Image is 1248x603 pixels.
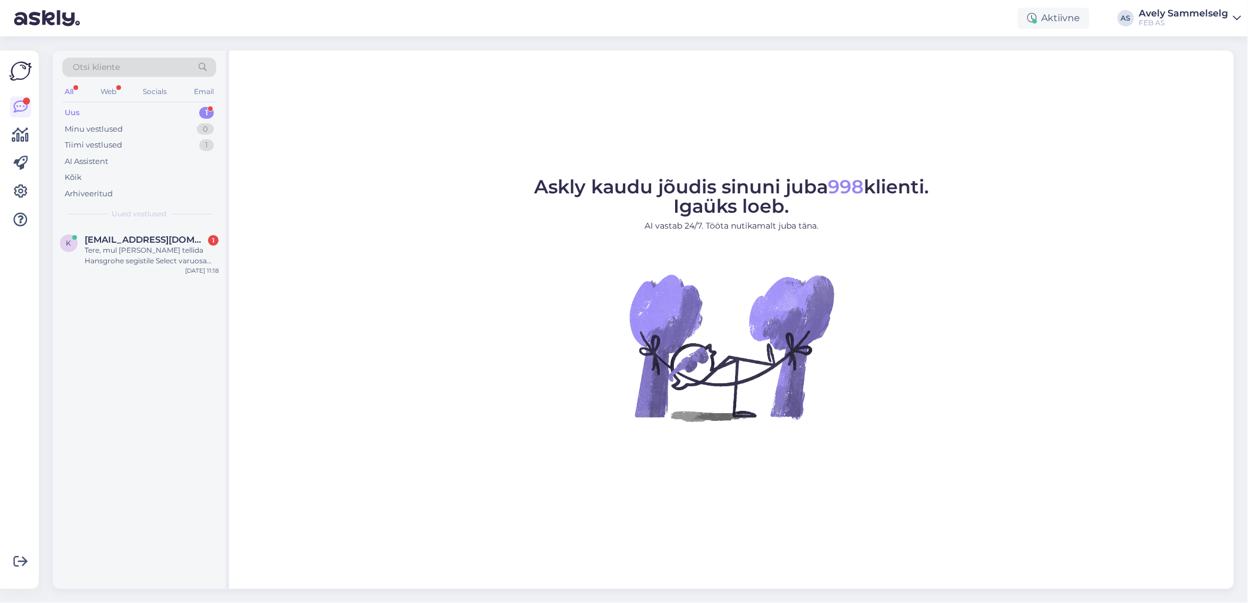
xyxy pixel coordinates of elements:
div: 0 [197,123,214,135]
span: k [66,239,72,247]
span: Uued vestlused [112,209,167,219]
span: Otsi kliente [73,61,120,73]
span: kaiuskiivramees@gmail.com [85,235,207,245]
span: Askly kaudu jõudis sinuni juba klienti. Igaüks loeb. [534,175,929,217]
div: Kõik [65,172,82,183]
img: No Chat active [626,242,837,453]
span: 998 [828,175,864,198]
img: Askly Logo [9,60,32,82]
div: All [62,84,76,99]
p: AI vastab 24/7. Tööta nutikamalt juba täna. [534,220,929,232]
div: 1 [208,235,219,246]
div: Aktiivne [1018,8,1089,29]
a: Avely SammelselgFEB AS [1139,9,1241,28]
div: AI Assistent [65,156,108,168]
div: FEB AS [1139,18,1228,28]
div: Email [192,84,216,99]
div: Tiimi vestlused [65,139,122,151]
div: Uus [65,107,80,119]
div: AS [1118,10,1134,26]
div: 1 [199,139,214,151]
div: [DATE] 11:18 [185,266,219,275]
div: Socials [140,84,169,99]
div: Tere, mul [PERSON_NAME] tellida Hansgrohe segistile Select varuosa hansgrohe 95770000. Kas seda o... [85,245,219,266]
div: Arhiveeritud [65,188,113,200]
div: Minu vestlused [65,123,123,135]
div: Avely Sammelselg [1139,9,1228,18]
div: Web [98,84,119,99]
div: 1 [199,107,214,119]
